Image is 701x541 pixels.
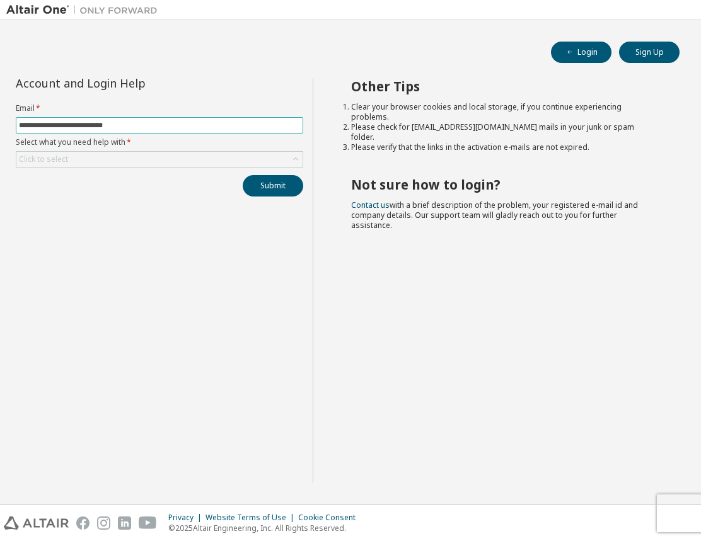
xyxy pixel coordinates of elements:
[351,200,638,231] span: with a brief description of the problem, your registered e-mail id and company details. Our suppo...
[351,102,658,122] li: Clear your browser cookies and local storage, if you continue experiencing problems.
[351,78,658,94] h2: Other Tips
[351,176,658,193] h2: Not sure how to login?
[16,78,246,88] div: Account and Login Help
[619,42,680,63] button: Sign Up
[139,516,157,530] img: youtube.svg
[351,200,390,210] a: Contact us
[118,516,131,530] img: linkedin.svg
[16,152,303,167] div: Click to select
[551,42,611,63] button: Login
[6,4,164,16] img: Altair One
[298,513,363,523] div: Cookie Consent
[4,516,69,530] img: altair_logo.svg
[16,137,303,147] label: Select what you need help with
[168,513,206,523] div: Privacy
[351,142,658,152] li: Please verify that the links in the activation e-mails are not expired.
[243,175,303,196] button: Submit
[206,513,298,523] div: Website Terms of Use
[168,523,363,533] p: © 2025 Altair Engineering, Inc. All Rights Reserved.
[351,122,658,142] li: Please check for [EMAIL_ADDRESS][DOMAIN_NAME] mails in your junk or spam folder.
[19,154,68,164] div: Click to select
[16,103,303,113] label: Email
[97,516,110,530] img: instagram.svg
[76,516,90,530] img: facebook.svg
